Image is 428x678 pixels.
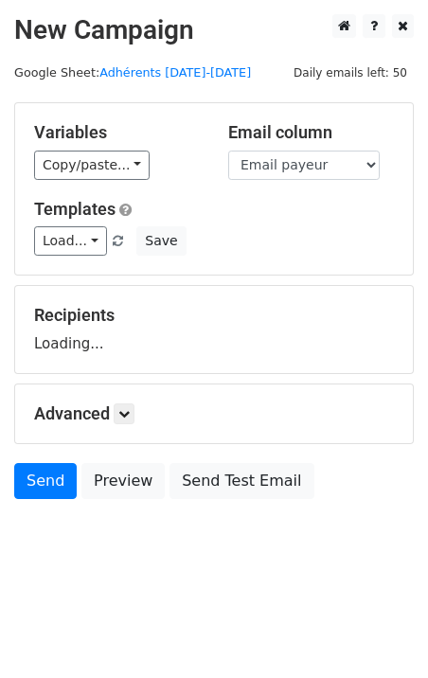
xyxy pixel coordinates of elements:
[34,305,394,354] div: Loading...
[34,122,200,143] h5: Variables
[34,199,116,219] a: Templates
[14,14,414,46] h2: New Campaign
[169,463,313,499] a: Send Test Email
[14,65,251,80] small: Google Sheet:
[34,226,107,256] a: Load...
[34,305,394,326] h5: Recipients
[99,65,251,80] a: Adhérents [DATE]-[DATE]
[81,463,165,499] a: Preview
[34,403,394,424] h5: Advanced
[14,463,77,499] a: Send
[287,65,414,80] a: Daily emails left: 50
[136,226,186,256] button: Save
[287,62,414,83] span: Daily emails left: 50
[228,122,394,143] h5: Email column
[34,151,150,180] a: Copy/paste...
